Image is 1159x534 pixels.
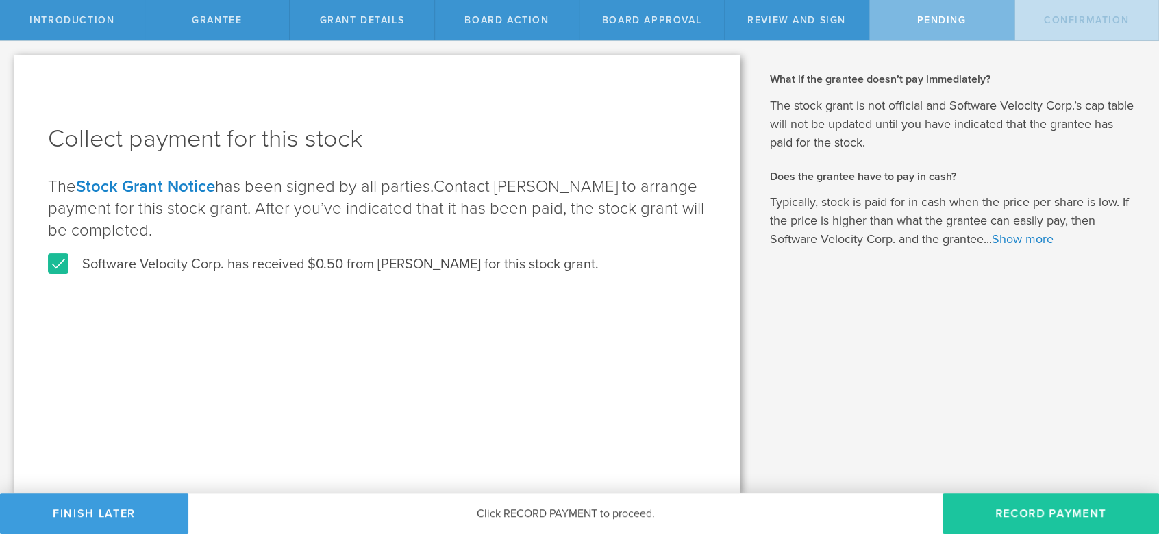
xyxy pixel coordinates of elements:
[770,97,1138,152] p: The stock grant is not official and Software Velocity Corp.’s cap table will not be updated until...
[770,72,1138,87] h2: What if the grantee doesn’t pay immediately?
[76,177,215,196] a: Stock Grant Notice
[48,177,704,240] span: Contact [PERSON_NAME] to arrange payment for this stock grant. After you’ve indicated that it has...
[602,14,701,26] span: Board Approval
[192,14,242,26] span: Grantee
[747,14,846,26] span: Review and Sign
[464,14,549,26] span: Board Action
[1044,14,1129,26] span: Confirmation
[770,193,1138,249] p: Typically, stock is paid for in cash when the price per share is low. If the price is higher than...
[476,507,654,520] span: Click RECORD PAYMENT to proceed.
[992,231,1054,246] a: Show more
[917,14,966,26] span: Pending
[48,176,706,242] p: The has been signed by all parties.
[48,255,599,273] label: Software Velocity Corp. has received $0.50 from [PERSON_NAME] for this stock grant.
[943,493,1159,534] button: Record Payment
[319,14,404,26] span: Grant Details
[770,169,1138,184] h2: Does the grantee have to pay in cash?
[48,123,706,155] h1: Collect payment for this stock
[29,14,114,26] span: Introduction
